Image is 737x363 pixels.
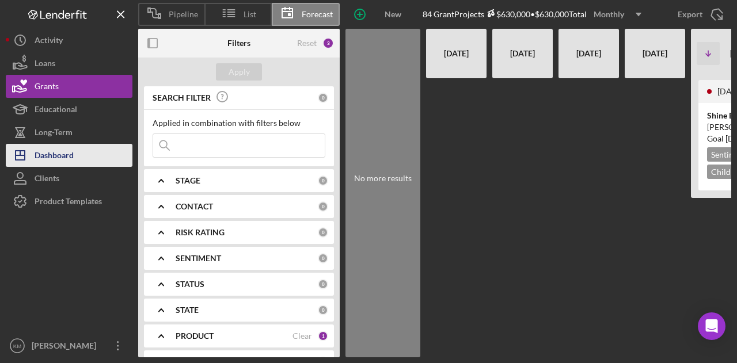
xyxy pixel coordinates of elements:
[297,39,317,48] div: Reset
[345,3,423,26] button: New Grant Project
[423,6,648,23] div: 84 Grant Projects • $630,000 Total
[176,254,221,263] b: SENTIMENT
[6,121,132,144] button: Long-Term
[678,3,702,26] div: Export
[292,331,312,341] div: Clear
[318,175,328,186] div: 0
[6,144,132,167] button: Dashboard
[169,10,198,19] span: Pipeline
[216,63,262,81] button: Apply
[35,75,59,101] div: Grants
[6,75,132,98] button: Grants
[13,343,21,349] text: KM
[227,39,250,48] b: Filters
[153,93,211,102] b: SEARCH FILTER
[484,9,530,19] div: $630,000
[318,279,328,289] div: 0
[176,280,204,289] b: STATUS
[302,10,333,19] span: Forecast
[176,331,214,341] b: PRODUCT
[6,98,132,121] button: Educational
[6,52,132,75] button: Loans
[564,33,613,74] div: [DATE]
[345,174,420,183] div: No more results
[35,167,59,193] div: Clients
[432,33,481,74] div: [DATE]
[229,63,250,81] div: Apply
[318,305,328,315] div: 0
[318,93,328,103] div: 0
[6,29,132,52] button: Activity
[176,228,225,237] b: RISK RATING
[6,190,132,213] button: Product Templates
[35,52,55,78] div: Loans
[35,29,63,55] div: Activity
[698,312,725,340] div: Open Intercom Messenger
[374,3,411,26] div: New Grant Project
[6,167,132,190] button: Clients
[630,33,679,74] div: [DATE]
[176,176,200,185] b: STAGE
[498,33,547,74] div: [DATE]
[322,37,334,49] div: 3
[318,227,328,238] div: 0
[318,201,328,212] div: 0
[35,190,102,216] div: Product Templates
[35,121,73,147] div: Long-Term
[587,6,648,23] button: Monthly
[318,331,328,341] div: 1
[176,202,213,211] b: CONTACT
[35,144,74,170] div: Dashboard
[153,119,325,128] div: Applied in combination with filters below
[594,6,624,23] div: Monthly
[176,305,199,315] b: STATE
[666,3,731,26] button: Export
[244,10,256,19] span: List
[6,334,132,357] button: KM[PERSON_NAME]
[35,98,77,124] div: Educational
[29,334,104,360] div: [PERSON_NAME]
[318,253,328,263] div: 0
